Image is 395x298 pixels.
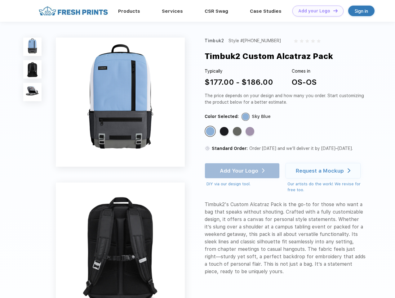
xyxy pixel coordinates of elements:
[205,68,273,74] div: Typically
[118,8,140,14] a: Products
[292,68,317,74] div: Comes in
[205,201,366,275] div: Timbuk2's Custom Alcatraz Pack is the go-to for those who want a bag that speaks without shouting...
[252,113,271,120] div: Sky Blue
[220,127,229,136] div: Jet Black
[311,39,315,43] img: gray_star.svg
[23,83,42,101] img: func=resize&h=100
[205,146,210,151] img: standard order
[317,39,321,43] img: gray_star.svg
[287,181,366,193] div: Our artists do the work! We revise for free too.
[333,9,338,12] img: DT
[205,113,239,120] div: Color Selected:
[205,77,273,88] div: $177.00 - $186.00
[205,93,366,106] div: The price depends on your design and how many you order. Start customizing the product below for ...
[348,6,375,16] a: Sign in
[355,7,368,15] div: Sign in
[229,38,281,44] div: Style #[PHONE_NUMBER]
[294,39,298,43] img: gray_star.svg
[205,50,333,62] div: Timbuk2 Custom Alcatraz Pack
[300,39,304,43] img: gray_star.svg
[305,39,309,43] img: gray_star.svg
[233,127,242,136] div: Gunmetal
[37,6,110,16] img: fo%20logo%202.webp
[298,8,330,14] div: Add your Logo
[292,77,317,88] div: OS-OS
[206,127,215,136] div: Sky Blue
[249,146,353,151] span: Order [DATE] and we’ll deliver it by [DATE]–[DATE].
[348,168,350,173] img: white arrow
[206,181,280,187] div: DIY via our design tool.
[23,60,42,79] img: func=resize&h=100
[296,168,344,174] div: Request a Mockup
[56,38,185,167] img: func=resize&h=640
[246,127,254,136] div: Lavender
[212,146,248,151] span: Standard Order:
[23,38,42,56] img: func=resize&h=100
[205,38,224,44] div: Timbuk2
